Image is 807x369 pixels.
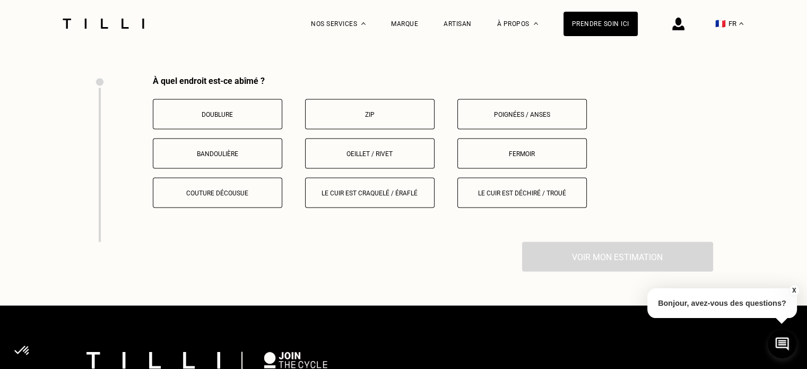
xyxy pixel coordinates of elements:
p: Doublure [159,110,276,118]
img: Menu déroulant [361,22,366,25]
div: À quel endroit est-ce abîmé ? [153,75,713,85]
a: Marque [391,20,418,28]
p: Bonjour, avez-vous des questions? [647,288,797,318]
p: Le cuir est déchiré / troué [463,189,581,196]
button: Doublure [153,99,282,129]
p: Fermoir [463,150,581,157]
a: Artisan [444,20,472,28]
button: Zip [305,99,435,129]
span: 🇫🇷 [715,19,726,29]
button: Couture décousue [153,177,282,208]
p: Bandoulière [159,150,276,157]
p: Zip [311,110,429,118]
img: Logo du service de couturière Tilli [59,19,148,29]
button: Le cuir est déchiré / troué [457,177,587,208]
p: Poignées / anses [463,110,581,118]
img: logo Tilli [86,351,220,368]
img: Menu déroulant à propos [534,22,538,25]
button: Fermoir [457,138,587,168]
button: Oeillet / rivet [305,138,435,168]
button: Bandoulière [153,138,282,168]
button: Le cuir est craquelé / éraflé [305,177,435,208]
img: logo Join The Cycle [264,351,327,367]
img: menu déroulant [739,22,743,25]
p: Couture décousue [159,189,276,196]
p: Oeillet / rivet [311,150,429,157]
img: icône connexion [672,18,684,30]
a: Prendre soin ici [563,12,638,36]
button: Poignées / anses [457,99,587,129]
p: Le cuir est craquelé / éraflé [311,189,429,196]
button: X [788,285,799,296]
